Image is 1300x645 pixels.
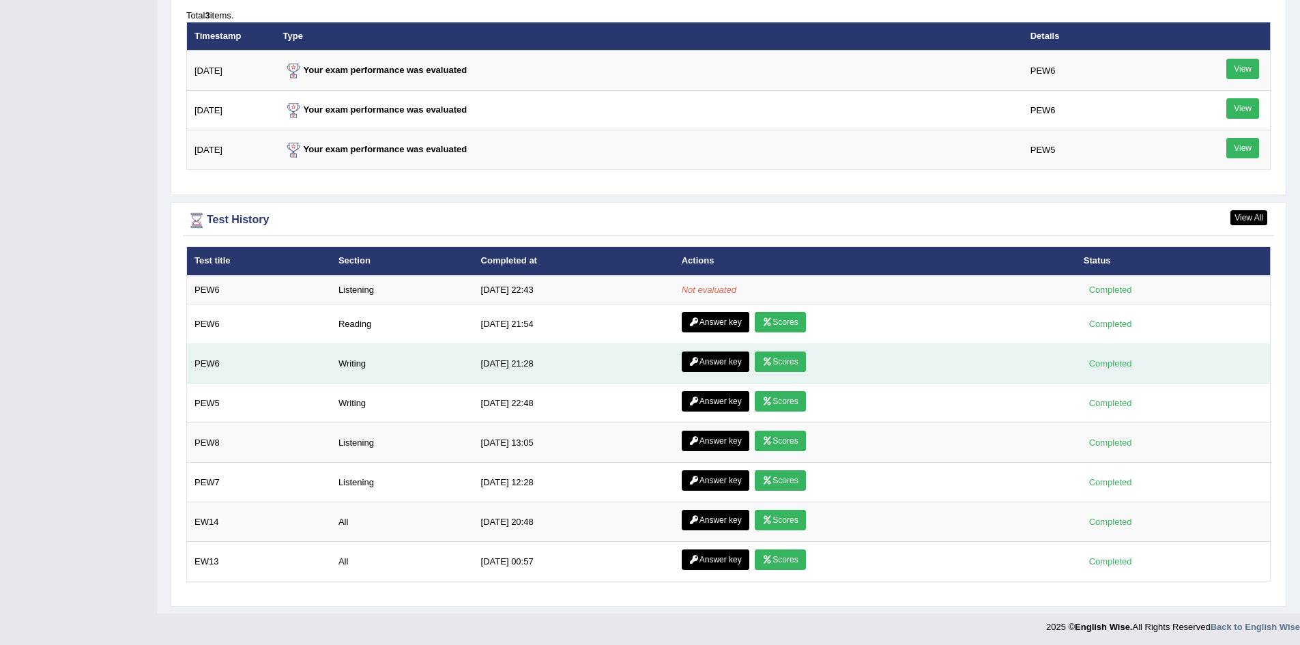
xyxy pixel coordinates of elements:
strong: English Wise. [1075,622,1132,632]
a: Scores [755,549,805,570]
div: Completed [1084,515,1137,529]
th: Actions [674,247,1076,276]
div: Test History [186,210,1271,231]
em: Not evaluated [682,285,736,295]
th: Type [276,22,1023,51]
a: View [1226,59,1259,79]
a: Answer key [682,510,749,530]
td: [DATE] [187,130,276,170]
td: PEW7 [187,463,331,502]
td: PEW6 [1023,91,1189,130]
th: Section [331,247,474,276]
td: PEW6 [187,344,331,384]
th: Completed at [474,247,674,276]
div: 2025 © All Rights Reserved [1046,614,1300,633]
div: Completed [1084,435,1137,450]
td: [DATE] 20:48 [474,502,674,542]
a: Answer key [682,470,749,491]
td: PEW5 [1023,130,1189,170]
th: Test title [187,247,331,276]
td: EW14 [187,502,331,542]
a: View All [1230,210,1267,225]
a: Scores [755,391,805,412]
div: Total items. [186,9,1271,22]
a: Answer key [682,352,749,372]
strong: Your exam performance was evaluated [283,65,467,75]
td: Writing [331,344,474,384]
a: Scores [755,470,805,491]
td: [DATE] 22:43 [474,276,674,304]
a: Scores [755,510,805,530]
th: Status [1076,247,1271,276]
td: [DATE] [187,51,276,91]
th: Timestamp [187,22,276,51]
div: Completed [1084,396,1137,410]
td: PEW5 [187,384,331,423]
a: Answer key [682,549,749,570]
td: Listening [331,276,474,304]
a: Answer key [682,391,749,412]
a: Scores [755,312,805,332]
td: [DATE] [187,91,276,130]
td: PEW6 [187,276,331,304]
td: All [331,542,474,582]
a: Back to English Wise [1211,622,1300,632]
th: Details [1023,22,1189,51]
td: [DATE] 21:54 [474,304,674,344]
strong: Your exam performance was evaluated [283,104,467,115]
td: PEW6 [187,304,331,344]
a: Answer key [682,312,749,332]
td: PEW6 [1023,51,1189,91]
div: Completed [1084,283,1137,297]
div: Completed [1084,317,1137,331]
a: Scores [755,431,805,451]
td: EW13 [187,542,331,582]
td: [DATE] 22:48 [474,384,674,423]
b: 3 [205,10,210,20]
a: Answer key [682,431,749,451]
td: Writing [331,384,474,423]
a: Scores [755,352,805,372]
td: Reading [331,304,474,344]
td: All [331,502,474,542]
div: Completed [1084,356,1137,371]
a: View [1226,98,1259,119]
td: PEW8 [187,423,331,463]
strong: Your exam performance was evaluated [283,144,467,154]
div: Completed [1084,554,1137,569]
td: [DATE] 12:28 [474,463,674,502]
td: [DATE] 00:57 [474,542,674,582]
div: Completed [1084,475,1137,489]
td: [DATE] 21:28 [474,344,674,384]
td: Listening [331,463,474,502]
a: View [1226,138,1259,158]
td: [DATE] 13:05 [474,423,674,463]
td: Listening [331,423,474,463]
